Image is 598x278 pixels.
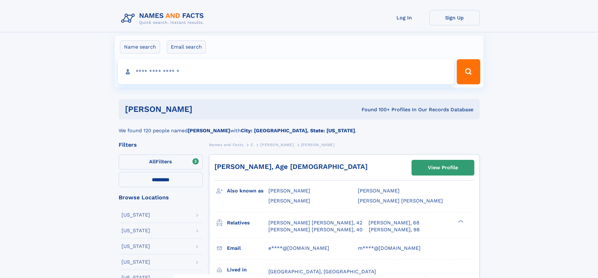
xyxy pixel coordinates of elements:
span: [PERSON_NAME] [301,143,335,147]
a: Sign Up [429,10,480,25]
h3: Relatives [227,218,268,228]
span: [PERSON_NAME] [358,188,400,194]
a: View Profile [412,160,474,175]
b: [PERSON_NAME] [188,128,230,134]
h3: Lived in [227,265,268,275]
div: [US_STATE] [121,228,150,233]
label: Name search [120,40,160,54]
span: All [149,159,156,165]
span: [PERSON_NAME] [260,143,294,147]
span: [PERSON_NAME] [268,198,310,204]
span: [PERSON_NAME] [PERSON_NAME] [358,198,443,204]
h3: Email [227,243,268,254]
b: City: [GEOGRAPHIC_DATA], State: [US_STATE] [241,128,355,134]
a: C [251,141,253,149]
input: search input [118,59,454,84]
div: Browse Locations [119,195,203,200]
a: Names and Facts [209,141,244,149]
a: [PERSON_NAME] [PERSON_NAME], 42 [268,219,362,226]
span: [PERSON_NAME] [268,188,310,194]
div: Filters [119,142,203,148]
a: Log In [379,10,429,25]
div: View Profile [428,160,458,175]
div: [US_STATE] [121,212,150,218]
div: ❯ [456,219,464,223]
a: [PERSON_NAME], Age [DEMOGRAPHIC_DATA] [214,163,368,170]
div: Found 100+ Profiles In Our Records Database [277,106,473,113]
div: [US_STATE] [121,260,150,265]
a: [PERSON_NAME] [PERSON_NAME], 40 [268,226,363,233]
label: Filters [119,155,203,170]
div: We found 120 people named with . [119,119,480,134]
span: C [251,143,253,147]
span: [GEOGRAPHIC_DATA], [GEOGRAPHIC_DATA] [268,269,376,275]
img: Logo Names and Facts [119,10,209,27]
a: [PERSON_NAME], 98 [369,226,420,233]
div: [US_STATE] [121,244,150,249]
a: [PERSON_NAME], 68 [369,219,419,226]
button: Search Button [457,59,480,84]
h1: [PERSON_NAME] [125,105,277,113]
a: [PERSON_NAME] [260,141,294,149]
h3: Also known as [227,186,268,196]
label: Email search [167,40,206,54]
